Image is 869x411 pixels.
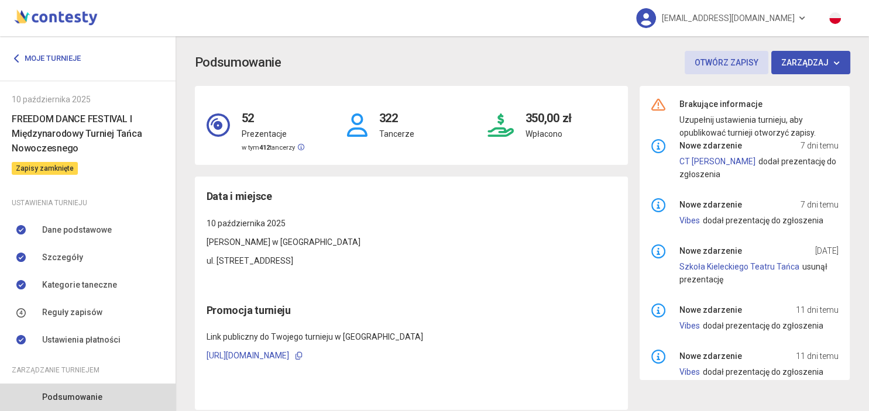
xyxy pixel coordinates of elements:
[525,98,571,127] h4: 350,00 zł
[42,333,121,346] span: Ustawienia płatności
[795,303,838,316] span: 11 dni temu
[651,303,665,317] img: info
[679,244,742,257] span: Nowe zdarzenie
[525,127,571,140] p: Wpłacono
[207,219,286,228] span: 10 października 2025
[679,139,742,152] span: Nowe zdarzenie
[679,216,700,225] a: Vibes
[795,350,838,362] span: 11 dni temu
[651,198,665,212] img: info
[42,306,102,319] span: Reguły zapisów
[42,278,117,291] span: Kategorie taneczne
[195,51,850,74] app-title: Podsumowanie
[12,112,164,156] h6: FREEDOM DANCE FESTIVAL I Międzynarodowy Turniej Tańca Nowoczesnego
[679,98,762,110] span: Brakujące informacje
[651,244,665,258] img: info
[679,303,742,316] span: Nowe zdarzenie
[703,216,823,225] span: dodał prezentację do zgłoszenia
[207,304,291,316] span: Promocja turnieju
[815,244,838,257] span: [DATE]
[42,251,83,264] span: Szczegóły
[259,144,270,151] strong: 412
[12,162,78,175] span: Zapisy zamknięte
[679,350,742,362] span: Nowe zdarzenie
[685,51,768,74] button: Otwórz zapisy
[800,198,838,211] span: 7 dni temu
[679,321,700,330] a: Vibes
[242,144,304,151] small: w tym tancerzy
[12,48,90,69] a: Moje turnieje
[679,157,755,166] a: CT [PERSON_NAME]
[207,188,272,205] span: Data i miejsce
[679,367,700,377] a: Vibes
[379,98,414,127] h4: 322
[679,113,839,139] dd: .
[16,308,26,318] img: number-4
[207,330,616,343] p: Link publiczny do Twojego turnieju w [GEOGRAPHIC_DATA]
[207,236,616,248] p: [PERSON_NAME] w [GEOGRAPHIC_DATA]
[771,51,850,74] button: Zarządzaj
[679,198,742,211] span: Nowe zdarzenie
[12,93,164,106] div: 10 października 2025
[12,196,164,209] div: Ustawienia turnieju
[379,127,414,140] p: Tancerze
[242,127,304,140] p: Prezentacje
[703,321,823,330] span: dodał prezentację do zgłoszenia
[662,6,795,30] span: [EMAIL_ADDRESS][DOMAIN_NAME]
[651,350,665,364] img: info
[12,364,99,377] span: Zarządzanie turniejem
[800,139,838,152] span: 7 dni temu
[207,351,289,360] a: [URL][DOMAIN_NAME]
[207,254,616,267] p: ul. [STREET_ADDRESS]
[703,367,823,377] span: dodał prezentację do zgłoszenia
[42,223,112,236] span: Dane podstawowe
[42,391,102,403] span: Podsumowanie
[679,262,799,271] a: Szkoła Kieleckiego Teatru Tańca
[195,53,281,73] h3: Podsumowanie
[651,139,665,153] img: info
[242,98,304,127] h4: 52
[679,115,803,137] span: Uzupełnij ustawienia turnieju, aby opublikować turniej
[751,128,814,137] span: i otworzyć zapisy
